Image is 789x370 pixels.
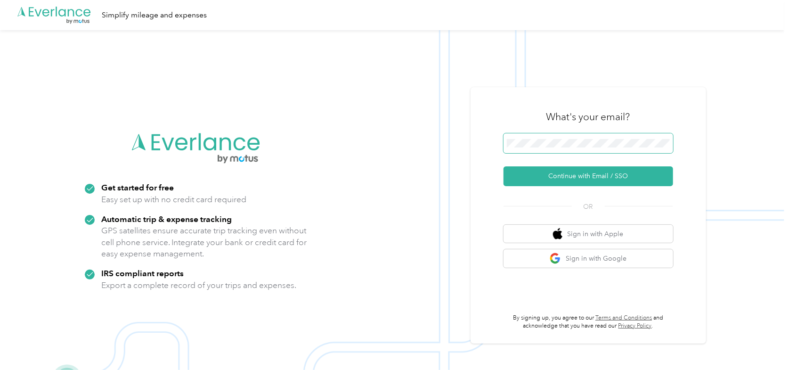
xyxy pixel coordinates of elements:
button: Continue with Email / SSO [504,166,673,186]
p: Export a complete record of your trips and expenses. [101,280,296,291]
strong: Get started for free [101,182,174,192]
img: apple logo [553,228,562,240]
button: apple logoSign in with Apple [504,225,673,243]
p: GPS satellites ensure accurate trip tracking even without cell phone service. Integrate your bank... [101,225,307,260]
strong: IRS compliant reports [101,268,184,278]
button: google logoSign in with Google [504,249,673,268]
p: Easy set up with no credit card required [101,194,246,206]
strong: Automatic trip & expense tracking [101,214,232,224]
div: Simplify mileage and expenses [102,9,207,21]
span: OR [572,202,605,212]
p: By signing up, you agree to our and acknowledge that you have read our . [504,314,673,330]
h3: What's your email? [546,110,630,123]
img: google logo [550,253,561,264]
a: Privacy Policy [618,322,652,329]
iframe: Everlance-gr Chat Button Frame [736,317,789,370]
a: Terms and Conditions [595,314,652,321]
